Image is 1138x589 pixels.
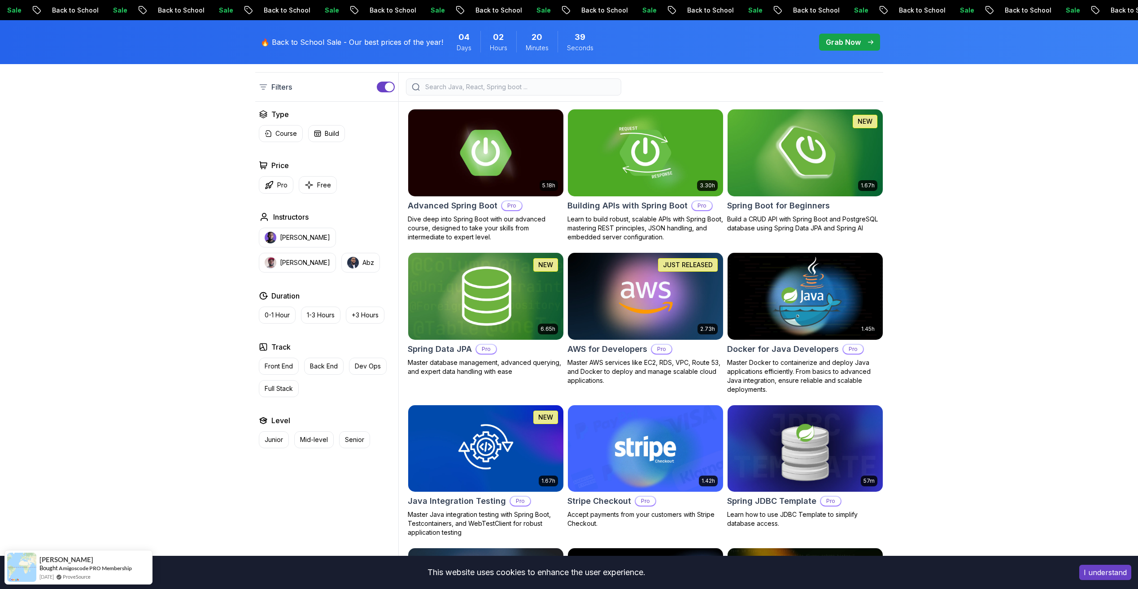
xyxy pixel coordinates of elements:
[567,510,724,528] p: Accept payments from your customers with Stripe Checkout.
[541,477,555,485] p: 1.67h
[261,37,443,48] p: 🔥 Back to School Sale - Our best prices of the year!
[410,6,471,15] p: Back to School
[277,181,288,190] p: Pro
[304,358,344,375] button: Back End
[567,252,724,385] a: AWS for Developers card2.73hJUST RELEASEDAWS for DevelopersProMaster AWS services like EC2, RDS, ...
[259,228,336,247] button: instructor img[PERSON_NAME]
[567,109,724,242] a: Building APIs with Spring Boot card3.30hBuilding APIs with Spring BootProLearn to build robust, s...
[408,405,563,492] img: Java Integration Testing card
[260,6,288,15] p: Sale
[700,182,715,189] p: 3.30h
[259,253,336,273] button: instructor img[PERSON_NAME]
[724,107,886,198] img: Spring Boot for Beginners card
[265,232,276,243] img: instructor img
[273,212,309,222] h2: Instructors
[271,82,292,92] p: Filters
[861,325,875,333] p: 1.45h
[789,6,818,15] p: Sale
[843,345,863,354] p: Pro
[305,6,366,15] p: Back to School
[259,176,293,194] button: Pro
[63,574,91,580] a: ProveSource
[154,6,183,15] p: Sale
[700,325,715,333] p: 2.73h
[568,405,723,492] img: Stripe Checkout card
[727,358,883,394] p: Master Docker to containerize and deploy Java applications efficiently. From basics to advanced J...
[567,215,724,242] p: Learn to build robust, scalable APIs with Spring Boot, mastering REST principles, JSON handling, ...
[339,431,370,448] button: Senior
[408,253,563,340] img: Spring Data JPA card
[299,176,337,194] button: Free
[294,431,334,448] button: Mid-level
[567,43,593,52] span: Seconds
[355,362,381,371] p: Dev Ops
[408,358,564,376] p: Master database management, advanced querying, and expert data handling with ease
[692,201,712,210] p: Pro
[858,117,872,126] p: NEW
[307,311,335,320] p: 1-3 Hours
[341,253,380,273] button: instructor imgAbz
[826,37,861,48] p: Grab Now
[652,345,671,354] p: Pro
[567,199,688,212] h2: Building APIs with Spring Boot
[727,109,883,233] a: Spring Boot for Beginners card1.67hNEWSpring Boot for BeginnersBuild a CRUD API with Spring Boot ...
[265,384,293,393] p: Full Stack
[1046,6,1107,15] p: Back to School
[510,497,530,506] p: Pro
[48,6,77,15] p: Sale
[362,258,374,267] p: Abz
[542,182,555,189] p: 5.18h
[728,6,789,15] p: Back to School
[834,6,895,15] p: Back to School
[622,6,683,15] p: Back to School
[727,199,830,212] h2: Spring Boot for Beginners
[502,201,522,210] p: Pro
[567,358,724,385] p: Master AWS services like EC2, RDS, VPC, Route 53, and Docker to deploy and manage scalable cloud ...
[346,307,384,324] button: +3 Hours
[7,553,36,582] img: provesource social proof notification image
[347,257,359,269] img: instructor img
[199,6,260,15] p: Back to School
[349,358,387,375] button: Dev Ops
[821,497,841,506] p: Pro
[271,342,291,352] h2: Track
[259,431,289,448] button: Junior
[271,109,289,120] h2: Type
[265,362,293,371] p: Front End
[265,435,283,444] p: Junior
[271,415,290,426] h2: Level
[317,181,331,190] p: Free
[39,556,93,563] span: [PERSON_NAME]
[325,129,339,138] p: Build
[408,109,564,242] a: Advanced Spring Boot card5.18hAdvanced Spring BootProDive deep into Spring Boot with our advanced...
[259,380,299,397] button: Full Stack
[568,253,723,340] img: AWS for Developers card
[538,260,553,269] p: NEW
[567,495,631,507] h2: Stripe Checkout
[493,31,504,43] span: 2 Hours
[408,343,472,355] h2: Spring Data JPA
[280,233,330,242] p: [PERSON_NAME]
[366,6,394,15] p: Sale
[265,257,276,269] img: instructor img
[39,573,54,580] span: [DATE]
[863,477,875,485] p: 57m
[352,311,379,320] p: +3 Hours
[577,6,606,15] p: Sale
[567,343,647,355] h2: AWS for Developers
[541,325,555,333] p: 6.65h
[702,477,715,485] p: 1.42h
[259,307,296,324] button: 0-1 Hour
[683,6,712,15] p: Sale
[728,253,883,340] img: Docker for Java Developers card
[408,215,564,242] p: Dive deep into Spring Boot with our advanced course, designed to take your skills from intermedia...
[727,215,883,233] p: Build a CRUD API with Spring Boot and PostgreSQL database using Spring Data JPA and Spring AI
[423,82,615,91] input: Search Java, React, Spring boot ...
[408,510,564,537] p: Master Java integration testing with Spring Boot, Testcontainers, and WebTestClient for robust ap...
[532,31,542,43] span: 20 Minutes
[538,413,553,422] p: NEW
[408,199,497,212] h2: Advanced Spring Boot
[301,307,340,324] button: 1-3 Hours
[526,43,549,52] span: Minutes
[408,252,564,376] a: Spring Data JPA card6.65hNEWSpring Data JPAProMaster database management, advanced querying, and ...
